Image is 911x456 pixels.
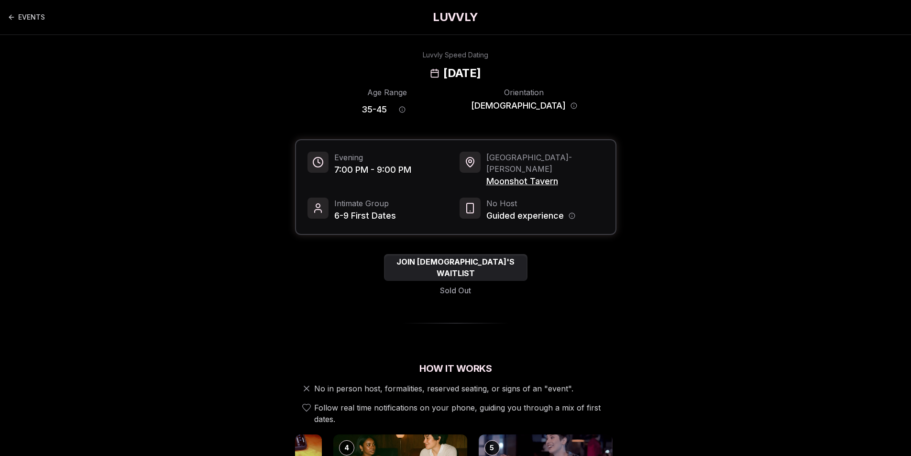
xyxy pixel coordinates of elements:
[486,209,564,222] span: Guided experience
[571,102,577,109] button: Orientation information
[443,66,481,81] h2: [DATE]
[314,402,613,425] span: Follow real time notifications on your phone, guiding you through a mix of first dates.
[471,87,577,98] div: Orientation
[569,212,575,219] button: Host information
[486,175,604,188] span: Moonshot Tavern
[334,198,396,209] span: Intimate Group
[484,440,500,456] div: 5
[8,8,45,27] a: Back to events
[295,362,616,375] h2: How It Works
[334,209,396,222] span: 6-9 First Dates
[314,383,573,394] span: No in person host, formalities, reserved seating, or signs of an "event".
[423,50,488,60] div: Luvvly Speed Dating
[440,285,471,296] span: Sold Out
[486,198,575,209] span: No Host
[334,87,440,98] div: Age Range
[362,103,387,116] span: 35 - 45
[433,10,478,25] a: LUVVLY
[334,152,411,163] span: Evening
[339,440,354,456] div: 4
[384,256,527,279] span: JOIN [DEMOGRAPHIC_DATA]'S WAITLIST
[392,99,413,120] button: Age range information
[334,163,411,177] span: 7:00 PM - 9:00 PM
[384,254,527,281] button: JOIN QUEER WOMEN'S WAITLIST - Sold Out
[471,99,566,112] span: [DEMOGRAPHIC_DATA]
[486,152,604,175] span: [GEOGRAPHIC_DATA] - [PERSON_NAME]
